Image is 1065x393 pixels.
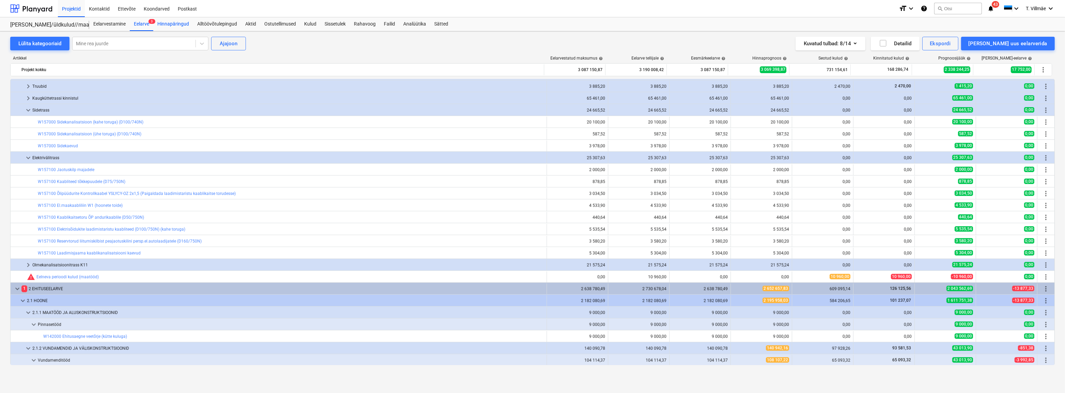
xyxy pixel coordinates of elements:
a: Aktid [241,17,260,31]
div: Projekt kokku [21,64,541,75]
div: [PERSON_NAME] uus eelarverida [969,39,1047,48]
span: keyboard_arrow_down [24,309,32,317]
span: 10 960,00 [891,274,912,279]
div: 65 461,00 [672,96,728,101]
span: 0,00 [1024,250,1034,256]
div: 0,00 [856,263,912,267]
div: 21 575,24 [611,263,667,267]
div: 0,00 [795,96,850,101]
div: 2 182 080,69 [672,298,728,303]
div: 0,00 [856,215,912,220]
div: 0,00 [795,179,850,184]
span: 126 125,56 [889,286,912,291]
div: 0,00 [856,203,912,208]
div: Sissetulek [320,17,350,31]
div: 0,00 [795,167,850,172]
span: Rohkem tegevusi [1039,66,1047,74]
div: 21 575,24 [550,263,605,267]
div: 878,85 [672,179,728,184]
a: W157100 Reservtorud liitumiskilbist peajaotuskilini persp.el.autolaadijatele (D160/750N) [38,239,202,244]
div: 0,00 [856,132,912,136]
div: 2 638 780,49 [672,286,728,291]
div: 584 206,65 [795,298,850,303]
div: 5 535,54 [734,227,789,232]
div: 9 000,00 [550,310,605,315]
div: 20 100,00 [672,120,728,125]
a: W157100 Õlipüüdurite Kontrollkaabel YSLYCY-OZ 2x1,5 (Paigaldada laadimistaristu kaablikaitse toru... [38,191,236,196]
div: 9 000,00 [611,310,667,315]
i: keyboard_arrow_down [907,4,915,13]
div: 440,64 [550,215,605,220]
div: 0,00 [856,179,912,184]
span: Rohkem tegevusi [1042,332,1050,341]
div: 0,00 [856,251,912,256]
div: 3 885,20 [672,84,728,89]
div: 2 730 678,04 [611,286,667,291]
span: help [965,56,971,61]
span: keyboard_arrow_down [30,356,38,364]
a: W157100 Jaotuskilp majadele [38,167,94,172]
div: 24 665,52 [672,108,728,113]
div: 0,00 [795,203,850,208]
div: 0,00 [856,239,912,244]
div: 0,00 [856,120,912,125]
div: Elektrivälitrass [32,152,544,163]
div: 3 034,50 [734,191,789,196]
a: Sätted [430,17,452,31]
div: 0,00 [795,215,850,220]
span: 17 752,00 [1011,66,1032,73]
span: 0,00 [1024,131,1034,136]
div: 0,00 [795,239,850,244]
span: Rohkem tegevusi [1042,321,1050,329]
div: 587,52 [734,132,789,136]
div: Alltöövõtulepingud [193,17,241,31]
div: 5 535,54 [672,227,728,232]
div: Pinnasetööd [38,319,544,330]
div: 5 304,00 [672,251,728,256]
span: 5 304,00 [955,250,973,256]
span: Rohkem tegevusi [1042,356,1050,364]
div: 25 307,63 [611,155,667,160]
a: Eelarvestamine [89,17,130,31]
div: 2 000,00 [611,167,667,172]
div: 0,00 [856,191,912,196]
div: 4 533,90 [550,203,605,208]
div: 3 580,20 [611,239,667,244]
div: 0,00 [795,191,850,196]
a: Kulud [300,17,320,31]
span: 4 533,90 [955,202,973,208]
div: Eelarvestatud maksumus [550,56,603,61]
span: Rohkem tegevusi [1042,237,1050,245]
span: Rohkem tegevusi [1042,249,1050,257]
span: 3 [148,19,155,24]
span: Rohkem tegevusi [1042,273,1050,281]
span: Rohkem tegevusi [1042,201,1050,210]
span: 0,00 [1024,238,1034,244]
span: 10 960,00 [830,274,850,279]
div: 9 000,00 [734,310,789,315]
span: 3 034,50 [955,191,973,196]
div: 5 535,54 [611,227,667,232]
span: 2 195 958,03 [763,298,789,303]
span: 0,00 [1024,202,1034,208]
a: W157100 Laadimisjaama kaablikanalisatsiooni kaevud [38,251,141,256]
button: Detailid [871,37,920,50]
span: keyboard_arrow_down [24,344,32,353]
button: Otsi [934,3,982,14]
div: 3 087 150,87 [670,64,725,75]
span: 0,00 [1024,191,1034,196]
span: Rohkem tegevusi [1042,213,1050,222]
div: 65 461,00 [734,96,789,101]
span: 0,00 [1024,83,1034,89]
span: 0,00 [1024,214,1034,220]
div: 609 095,14 [795,286,850,291]
span: keyboard_arrow_right [24,94,32,102]
span: 65 461,00 [952,95,973,101]
button: Ajajoon [211,37,246,50]
span: Rohkem tegevusi [1042,344,1050,353]
span: Rohkem tegevusi [1042,94,1050,102]
span: 3 580,20 [955,238,973,244]
span: Rohkem tegevusi [1042,261,1050,269]
a: Rahavoog [350,17,380,31]
span: 0,00 [1024,95,1034,101]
